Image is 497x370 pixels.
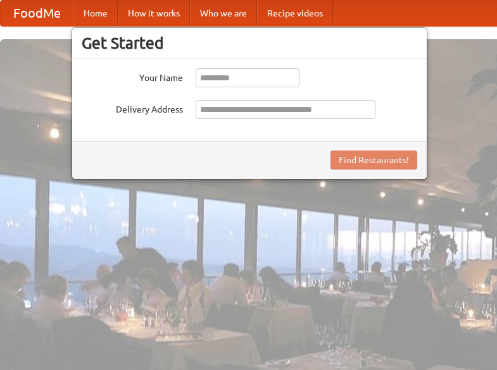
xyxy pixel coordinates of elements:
[82,34,417,52] h3: Get Started
[82,68,183,84] label: Your Name
[118,1,190,26] a: How it works
[330,151,417,170] button: Find Restaurants!
[73,1,118,26] a: Home
[82,100,183,116] label: Delivery Address
[257,1,333,26] a: Recipe videos
[190,1,257,26] a: Who we are
[1,1,73,26] a: FoodMe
